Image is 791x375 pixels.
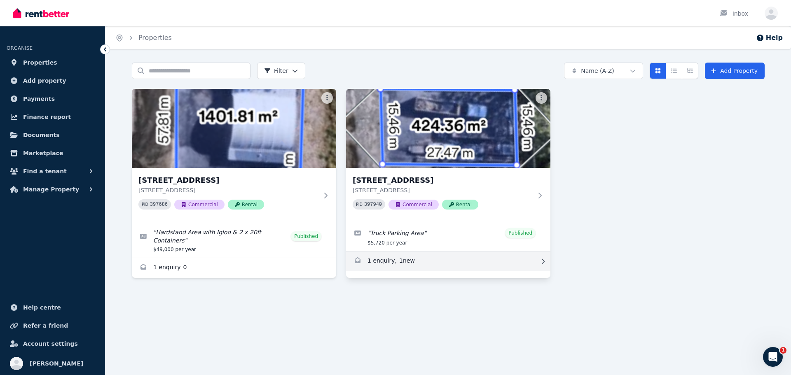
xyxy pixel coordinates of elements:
span: Commercial [174,200,225,210]
a: Unit 3/546-554 Middle Rd, Greenbank[STREET_ADDRESS][STREET_ADDRESS]PID 397940CommercialRental [346,89,550,223]
span: Marketplace [23,148,63,158]
span: Filter [264,67,288,75]
img: Unit 3/546-554 Middle Rd, Greenbank [346,89,550,168]
span: Finance report [23,112,71,122]
button: Filter [257,63,305,79]
button: More options [321,92,333,104]
span: Rental [442,200,478,210]
a: 546-554 Middle Rd, Greenbank[STREET_ADDRESS][STREET_ADDRESS]PID 397686CommercialRental [132,89,336,223]
code: 397686 [150,202,168,207]
a: Payments [7,91,98,107]
button: Name (A-Z) [564,63,643,79]
span: Account settings [23,339,78,349]
a: Enquiries for Unit 3/546-554 Middle Rd, Greenbank [346,252,550,271]
div: Inbox [719,9,748,18]
h3: [STREET_ADDRESS] [138,175,318,186]
a: Properties [138,34,172,42]
span: Find a tenant [23,166,67,176]
button: More options [536,92,547,104]
nav: Breadcrumb [105,26,182,49]
img: RentBetter [13,7,69,19]
button: Find a tenant [7,163,98,179]
a: Marketplace [7,145,98,161]
a: Finance report [7,109,98,125]
small: PID [142,202,148,207]
a: Refer a friend [7,317,98,334]
a: Documents [7,127,98,143]
small: PID [356,202,363,207]
p: [STREET_ADDRESS] [353,186,532,194]
span: Add property [23,76,66,86]
a: Help centre [7,299,98,316]
button: Expanded list view [682,63,698,79]
a: Add Property [705,63,765,79]
button: Card view [650,63,666,79]
span: Name (A-Z) [581,67,614,75]
code: 397940 [364,202,382,207]
span: Commercial [388,200,439,210]
p: [STREET_ADDRESS] [138,186,318,194]
a: Add property [7,72,98,89]
span: Payments [23,94,55,104]
iframe: Intercom live chat [763,347,783,367]
button: Compact list view [666,63,682,79]
span: 1 [780,347,786,354]
span: Help centre [23,303,61,312]
a: Edit listing: Hardstand Area with Igloo & 2 x 20ft Containers [132,223,336,258]
div: View options [650,63,698,79]
button: Manage Property [7,181,98,198]
span: ORGANISE [7,45,33,51]
a: Edit listing: Truck Parking Area [346,223,550,251]
h3: [STREET_ADDRESS] [353,175,532,186]
a: Enquiries for 546-554 Middle Rd, Greenbank [132,258,336,278]
span: [PERSON_NAME] [30,359,83,368]
img: 546-554 Middle Rd, Greenbank [132,89,336,168]
span: Properties [23,58,57,68]
span: Rental [228,200,264,210]
span: Manage Property [23,184,79,194]
span: Refer a friend [23,321,68,331]
button: Help [756,33,783,43]
a: Account settings [7,335,98,352]
a: Properties [7,54,98,71]
span: Documents [23,130,60,140]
